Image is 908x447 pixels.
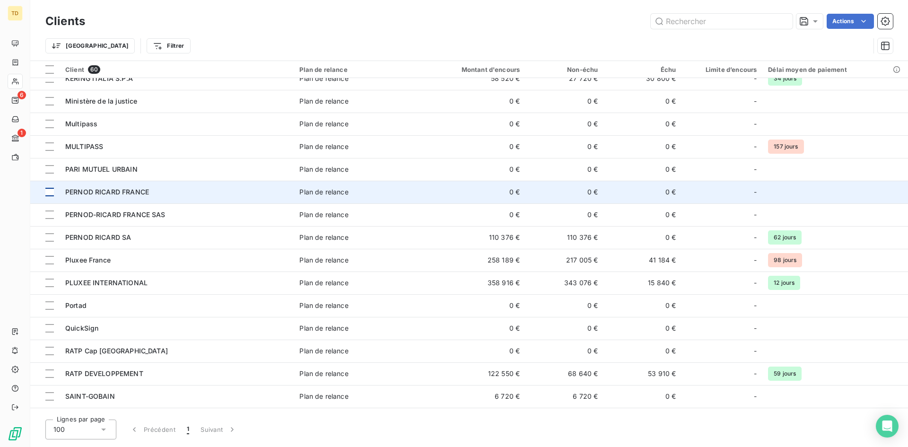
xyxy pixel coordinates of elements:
td: 58 520 € [421,67,525,90]
td: 6 720 € [421,385,525,408]
button: Précédent [124,420,181,439]
div: Montant d'encours [427,66,520,73]
button: Filtrer [147,38,190,53]
td: 122 550 € [421,362,525,385]
div: Délai moyen de paiement [768,66,902,73]
td: 0 € [603,203,681,226]
span: PERNOD-RICARD FRANCE SAS [65,210,166,219]
td: 15 840 € [603,272,681,294]
div: Plan de relance [299,324,348,333]
div: Plan de relance [299,392,348,401]
span: Pluxee France [65,256,111,264]
td: 0 € [603,340,681,362]
span: - [754,187,757,197]
span: RATP DEVELOPPEMENT [65,369,143,377]
div: Plan de relance [299,66,415,73]
td: 0 € [525,135,603,158]
span: MULTIPASS [65,142,103,150]
div: Open Intercom Messenger [876,415,899,438]
div: Plan de relance [299,255,348,265]
td: 0 € [421,90,525,113]
td: 0 € [421,113,525,135]
span: - [754,142,757,151]
td: 0 € [525,181,603,203]
span: Client [65,66,84,73]
td: 358 916 € [421,272,525,294]
td: 0 € [603,158,681,181]
td: 0 € [603,294,681,317]
td: 0 € [525,294,603,317]
span: - [754,255,757,265]
span: KERING ITALIA S.P.A [65,74,133,82]
span: 59 jours [768,367,802,381]
span: PLUXEE INTERNATIONAL [65,279,148,287]
td: 53 910 € [603,362,681,385]
h3: Clients [45,13,85,30]
td: 0 € [525,408,603,430]
td: 0 € [603,226,681,249]
span: 62 jours [768,230,802,245]
td: 0 € [525,158,603,181]
td: 30 800 € [603,67,681,90]
span: Ministère de la justice [65,97,137,105]
div: TD [8,6,23,21]
div: Plan de relance [299,187,348,197]
img: Logo LeanPay [8,426,23,441]
span: - [754,346,757,356]
span: - [754,369,757,378]
div: Échu [609,66,676,73]
span: 60 [88,65,100,74]
div: Plan de relance [299,301,348,310]
span: - [754,233,757,242]
td: 0 € [421,340,525,362]
td: 0 € [525,340,603,362]
td: 68 640 € [525,362,603,385]
span: - [754,278,757,288]
div: Plan de relance [299,142,348,151]
span: - [754,74,757,83]
td: 41 184 € [603,249,681,272]
span: - [754,96,757,106]
button: [GEOGRAPHIC_DATA] [45,38,135,53]
td: 0 € [603,113,681,135]
td: 0 € [603,385,681,408]
span: 1 [187,425,189,434]
span: 157 jours [768,140,803,154]
td: 0 € [603,90,681,113]
input: Rechercher [651,14,793,29]
td: 0 € [421,408,525,430]
td: 0 € [525,317,603,340]
div: Limite d’encours [687,66,757,73]
span: - [754,119,757,129]
div: Plan de relance [299,233,348,242]
div: Plan de relance [299,278,348,288]
span: - [754,392,757,401]
button: 1 [181,420,195,439]
span: - [754,301,757,310]
span: RATP Cap [GEOGRAPHIC_DATA] [65,347,168,355]
td: 0 € [603,181,681,203]
td: 0 € [603,135,681,158]
td: 0 € [525,203,603,226]
span: PARI MUTUEL URBAIN [65,165,138,173]
span: - [754,324,757,333]
div: Plan de relance [299,165,348,174]
td: 0 € [421,135,525,158]
td: 27 720 € [525,67,603,90]
td: 343 076 € [525,272,603,294]
td: 258 189 € [421,249,525,272]
td: 0 € [525,90,603,113]
button: Actions [827,14,874,29]
div: Plan de relance [299,119,348,129]
td: 110 376 € [525,226,603,249]
span: - [754,165,757,174]
td: 6 720 € [525,385,603,408]
span: PERNOD RICARD FRANCE [65,188,149,196]
td: 0 € [603,317,681,340]
span: 12 jours [768,276,800,290]
td: 0 € [421,317,525,340]
td: 0 € [421,294,525,317]
td: 0 € [525,113,603,135]
td: 110 376 € [421,226,525,249]
td: 217 005 € [525,249,603,272]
